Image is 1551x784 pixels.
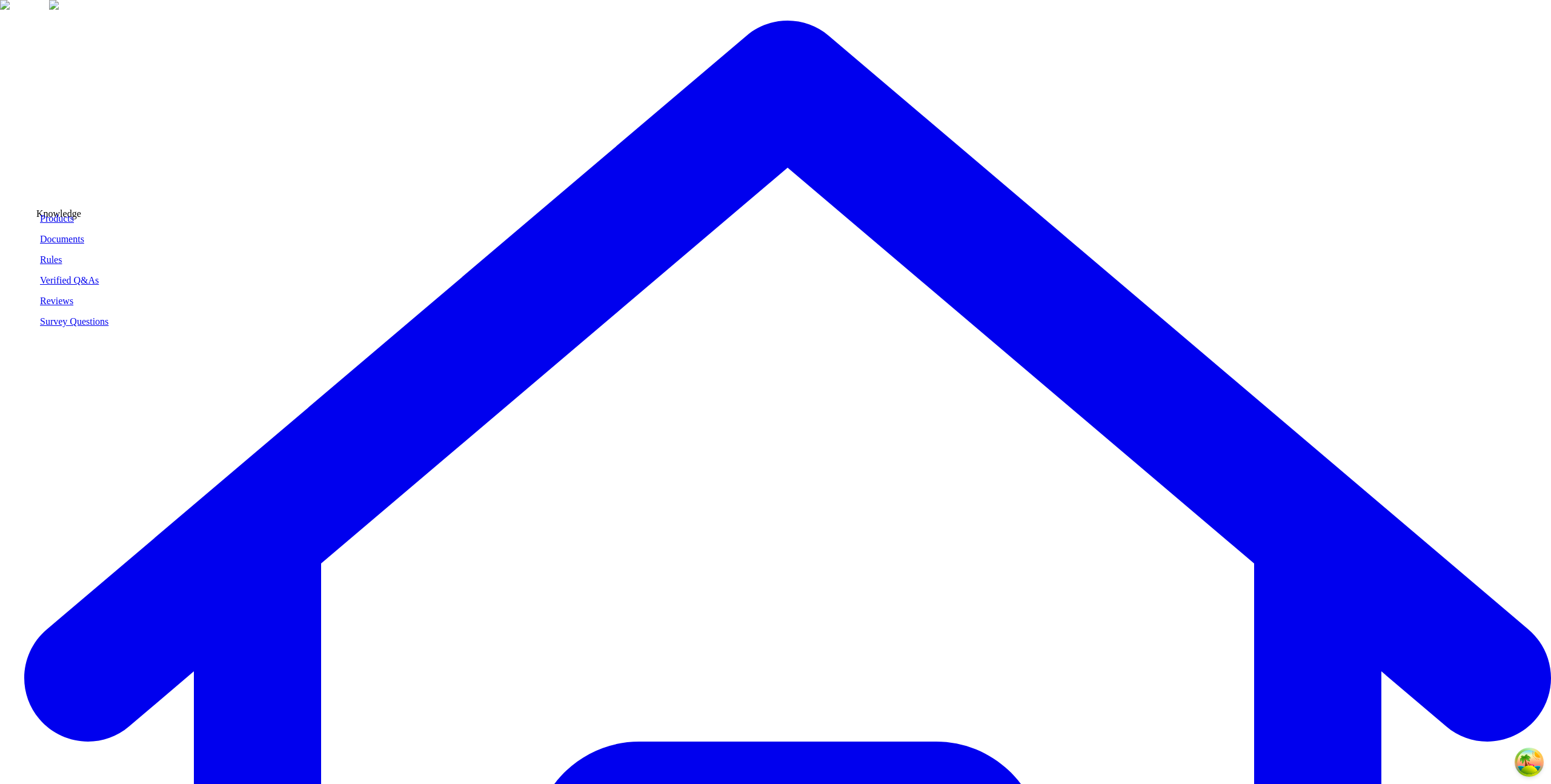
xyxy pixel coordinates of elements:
[40,213,108,224] p: Products
[40,254,108,265] p: Rules
[40,234,108,245] p: Documents
[40,275,108,286] p: Verified Q&As
[40,296,108,307] p: Reviews
[40,316,108,327] p: Survey Questions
